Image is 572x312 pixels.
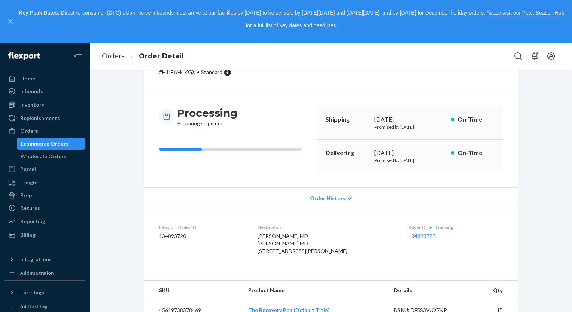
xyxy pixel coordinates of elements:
[4,287,85,299] button: Fast Tags
[19,10,58,16] strong: Key Peak Dates
[96,45,189,67] ol: breadcrumbs
[7,18,14,25] button: close,
[70,49,85,64] button: Close Navigation
[470,281,518,300] th: Qty
[544,49,559,64] button: Open account menu
[20,218,45,225] div: Reporting
[159,68,244,76] p: # H1IE6M4KGX
[4,85,85,97] a: Inbounds
[246,10,564,28] a: Please visit our Peak Season Hub for a full list of key dates and deadlines.
[4,202,85,214] a: Returns
[4,229,85,241] a: Billing
[374,124,445,130] p: Promised by [DATE]
[4,177,85,189] a: Freight
[408,233,435,239] a: 134893720
[408,224,503,230] dt: Buyer Order Tracking
[20,165,36,173] div: Parcel
[21,140,69,147] div: Ecommerce Orders
[326,149,368,157] p: Delivering
[17,138,86,150] a: Ecommerce Orders
[4,112,85,124] a: Replenishments
[20,256,52,263] div: Integrations
[457,149,494,157] p: On-Time
[4,99,85,111] a: Inventory
[527,49,542,64] button: Open notifications
[20,289,44,296] div: Fast Tags
[20,192,32,199] div: Prep
[4,253,85,265] button: Integrations
[374,149,445,157] div: [DATE]
[197,69,200,75] span: •
[4,125,85,137] a: Orders
[20,114,60,122] div: Replenishments
[4,302,85,311] a: Add Fast Tag
[4,215,85,227] a: Reporting
[20,270,54,276] div: Add Integration
[511,49,526,64] button: Open Search Box
[310,195,346,202] span: Order History
[374,157,445,163] p: Promised by [DATE]
[20,127,38,135] div: Orders
[4,189,85,201] a: Prep
[20,303,47,309] div: Add Fast Tag
[326,115,368,124] p: Shipping
[242,281,388,300] th: Product Name
[4,73,85,85] a: Home
[17,150,86,162] a: Wholesale Orders
[20,88,43,95] div: Inbounds
[4,163,85,175] a: Parcel
[20,179,39,186] div: Freight
[159,224,246,230] dt: Flexport Order ID
[102,52,125,60] a: Orders
[20,231,36,239] div: Billing
[144,281,242,300] th: SKU
[159,232,246,240] dd: 134893720
[4,268,85,277] a: Add Integration
[20,101,44,108] div: Inventory
[201,69,222,75] span: Standard
[457,115,494,124] p: On-Time
[177,106,238,120] h3: Processing
[258,224,397,230] dt: Destination
[258,233,347,254] span: [PERSON_NAME] MD [PERSON_NAME] MD [STREET_ADDRESS][PERSON_NAME]
[8,52,40,60] img: Flexport logo
[20,204,40,212] div: Returns
[177,106,238,127] div: Preparing shipment
[21,153,66,160] div: Wholesale Orders
[139,52,183,60] a: Order Detail
[374,115,445,124] div: [DATE]
[18,7,565,32] p: : Direct-to-consumer (DTC) eCommerce inbounds must arrive at our facilities by [DATE] to be sella...
[20,75,35,82] div: Home
[388,281,470,300] th: Details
